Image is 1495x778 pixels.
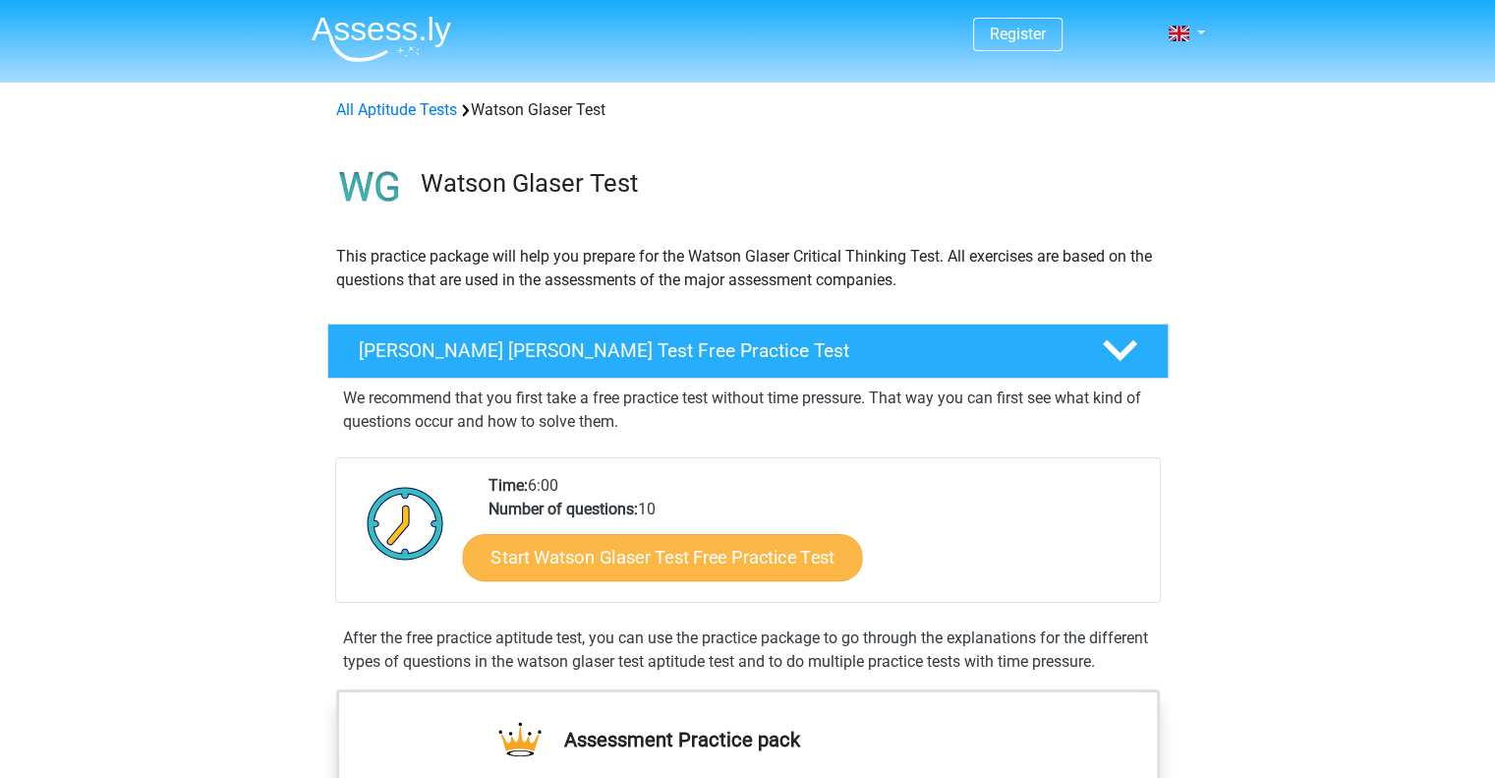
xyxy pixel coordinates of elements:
[359,339,1070,362] h4: [PERSON_NAME] [PERSON_NAME] Test Free Practice Test
[462,534,862,581] a: Start Watson Glaser Test Free Practice Test
[489,500,638,518] b: Number of questions:
[356,474,455,572] img: Clock
[336,245,1160,292] p: This practice package will help you prepare for the Watson Glaser Critical Thinking Test. All exe...
[421,168,1153,199] h3: Watson Glaser Test
[336,100,457,119] a: All Aptitude Tests
[319,324,1177,379] a: [PERSON_NAME] [PERSON_NAME] Test Free Practice Test
[990,25,1046,43] a: Register
[474,474,1159,602] div: 6:00 10
[489,476,528,495] b: Time:
[335,627,1161,674] div: After the free practice aptitude test, you can use the practice package to go through the explana...
[312,16,451,62] img: Assessly
[328,146,412,229] img: watson glaser test
[328,98,1168,122] div: Watson Glaser Test
[343,387,1153,434] p: We recommend that you first take a free practice test without time pressure. That way you can fir...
